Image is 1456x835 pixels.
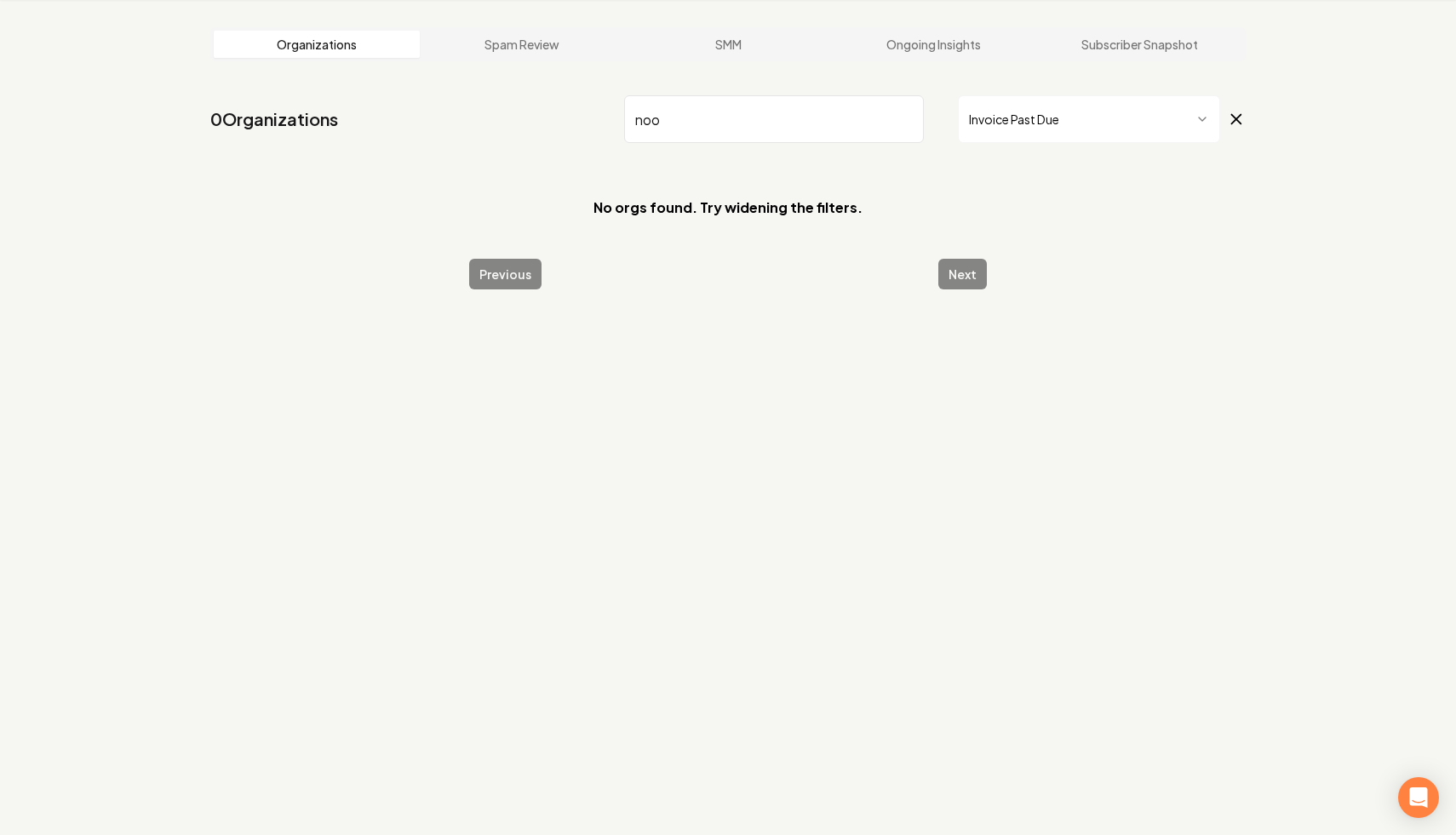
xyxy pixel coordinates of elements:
div: Open Intercom Messenger [1398,777,1439,818]
a: Spam Review [420,31,626,58]
a: Ongoing Insights [831,31,1037,58]
a: SMM [625,31,831,58]
a: Subscriber Snapshot [1036,31,1242,58]
input: Search by name or ID [624,95,924,143]
a: 0Organizations [210,107,338,131]
a: Organizations [214,31,420,58]
section: No orgs found. Try widening the filters. [210,170,1246,245]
